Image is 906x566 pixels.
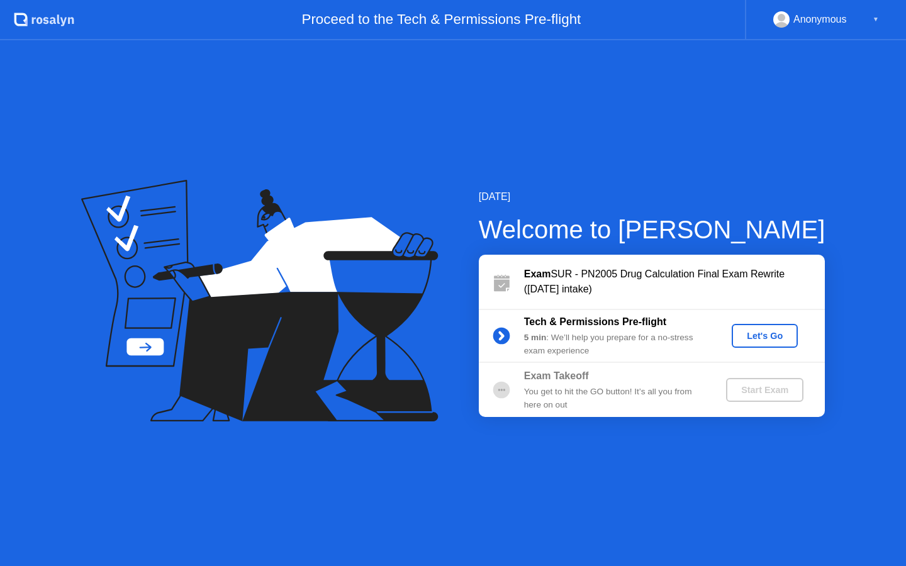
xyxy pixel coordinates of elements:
div: SUR - PN2005 Drug Calculation Final Exam Rewrite ([DATE] intake) [524,267,825,297]
div: [DATE] [479,189,825,204]
b: Exam Takeoff [524,370,589,381]
div: : We’ll help you prepare for a no-stress exam experience [524,331,705,357]
b: 5 min [524,333,547,342]
div: ▼ [873,11,879,28]
b: Exam [524,269,551,279]
button: Let's Go [732,324,798,348]
button: Start Exam [726,378,803,402]
div: Anonymous [793,11,847,28]
div: You get to hit the GO button! It’s all you from here on out [524,386,705,411]
div: Start Exam [731,385,798,395]
div: Welcome to [PERSON_NAME] [479,211,825,248]
b: Tech & Permissions Pre-flight [524,316,666,327]
div: Let's Go [737,331,793,341]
